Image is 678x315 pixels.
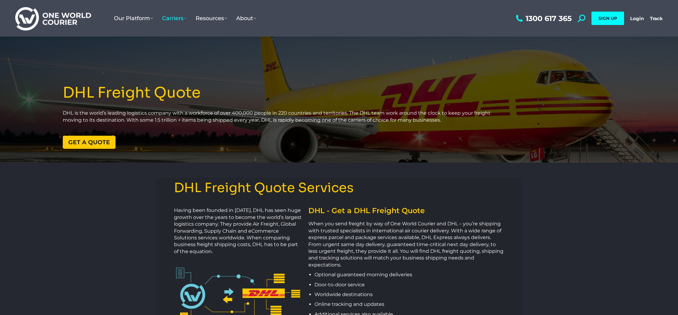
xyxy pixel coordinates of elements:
[196,15,227,22] span: Resources
[514,15,572,22] a: 1300 617 365
[314,271,504,278] p: Optional guaranteed morning deliveries
[232,9,261,28] a: About
[308,220,504,268] p: When you send freight by way of One World Courier and DHL – you’re shipping with trusted speciali...
[174,181,504,195] h3: DHL Freight Quote Services
[630,16,644,21] a: Login
[114,15,153,22] span: Our Platform
[109,9,158,28] a: Our Platform
[68,139,110,145] span: Get a quote
[15,6,91,31] img: One World Courier
[314,291,504,298] p: Worldwide destinations
[236,15,256,22] span: About
[308,207,504,214] h2: DHL - Get a DHL Freight Quote
[598,16,617,21] span: SIGN UP
[162,15,186,22] span: Carriers
[591,12,624,25] a: SIGN UP
[191,9,232,28] a: Resources
[650,16,663,21] a: Track
[63,110,495,123] p: DHL is the world’s leading logistics company with a workforce of over 400,000 people in 220 count...
[158,9,191,28] a: Carriers
[174,207,303,255] p: Having been founded in [DATE], DHL has seen huge growth over the years to become the world’s larg...
[63,85,495,101] h1: DHL Freight Quote
[314,281,504,288] p: Door-to-door service
[314,301,504,308] p: Online tracking and updates
[63,136,115,149] a: Get a quote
